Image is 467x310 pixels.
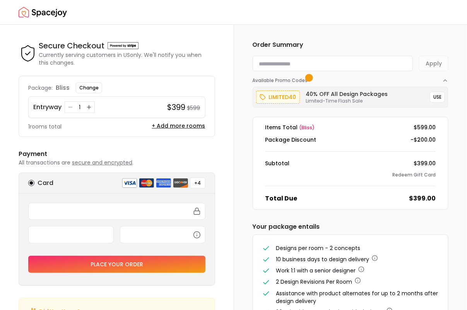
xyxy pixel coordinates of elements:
h4: $399 [168,102,186,113]
button: Decrease quantity for Entryway [67,103,74,111]
a: Spacejoy [19,5,67,20]
p: bliss [56,83,70,92]
button: USE [430,92,445,103]
iframe: Cuadro de entrada seguro de la fecha de vencimiento [33,231,109,238]
button: Place your order [28,256,205,273]
img: Powered by stripe [108,42,139,49]
dt: Package Discount [265,136,316,144]
button: + Add more rooms [152,122,205,130]
p: Package: [28,84,53,92]
img: Spacejoy Logo [19,5,67,20]
img: american express [156,178,171,188]
h4: Secure Checkout [39,40,104,51]
h6: Card [38,178,53,188]
button: Increase quantity for Entryway [85,103,93,111]
span: secure and encrypted [72,159,132,166]
span: 2 Design Revisions Per Room [276,278,352,286]
p: Currently serving customers in US only. We'll notify you when this changes. [39,51,215,67]
p: All transactions are . [19,159,215,166]
span: ( bliss ) [299,124,315,131]
span: Designs per room - 2 concepts [276,244,361,252]
dt: Subtotal [265,159,290,167]
span: Work 1:1 with a senior designer [276,267,356,274]
img: mastercard [139,178,154,188]
p: Limited-Time Flash Sale [306,98,388,104]
dd: -$200.00 [411,136,436,144]
h6: Order Summary [253,40,449,50]
span: Available Promo Codes [253,77,310,84]
img: visa [122,178,137,188]
button: Change [76,82,102,93]
span: 10 business days to design delivery [276,255,369,263]
dd: $399.00 [414,159,436,167]
button: +4 [190,178,205,188]
p: Entryway [33,103,62,112]
h6: Your package entails [253,222,449,231]
h6: Payment [19,149,215,159]
dt: Total Due [265,194,298,203]
dt: Items Total [265,123,315,131]
small: $599 [187,104,200,112]
p: limited40 [269,92,296,102]
dd: $399.00 [409,194,436,203]
h6: 40% OFF All Design Packages [306,90,388,98]
button: Available Promo Codes [253,71,449,84]
button: Redeem Gift Card [392,172,436,178]
img: discover [173,178,188,188]
dd: $599.00 [414,123,436,131]
span: Assistance with product alternates for up to 2 months after design delivery [276,289,438,305]
p: 1 rooms total [28,123,62,130]
div: 1 [76,103,84,111]
iframe: Cuadro de entrada seguro del CVC [125,231,200,238]
div: Available Promo Codes [253,84,449,108]
iframe: Cuadro de entrada seguro del número de tarjeta [33,208,200,215]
